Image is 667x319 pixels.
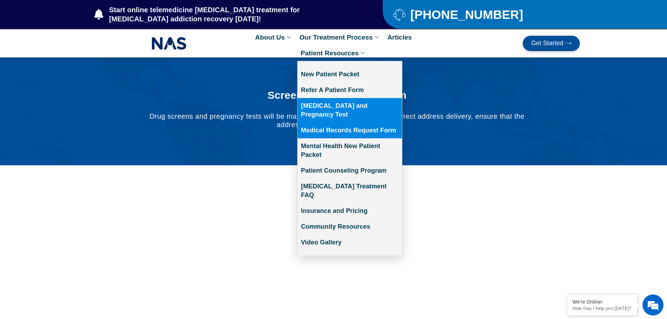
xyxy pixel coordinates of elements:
div: We're Online! [572,299,632,305]
a: Video Gallery [298,235,402,250]
a: Our Treatment Process [296,29,384,45]
a: Articles [384,29,415,45]
a: About Us [252,29,296,45]
h1: Screen Tests Request Form [143,89,530,102]
a: [MEDICAL_DATA] and Pregnancy Test [298,98,402,123]
a: Patient Resources [297,45,370,61]
p: How may I help you today? [572,306,632,311]
a: Medical Records Request Form [298,123,402,138]
a: Mental Health New Patient Packet [298,138,402,163]
span: Start online telemedicine [MEDICAL_DATA] treatment for [MEDICAL_DATA] addiction recovery [DATE]! [107,5,355,23]
img: NAS_email_signature-removebg-preview.png [152,35,187,51]
a: New Patient Packet [298,67,402,82]
a: Patient Counseling Program [298,163,402,179]
span: Get Started [531,40,563,47]
a: [MEDICAL_DATA] Treatment FAQ [298,179,402,203]
span: [PHONE_NUMBER] [409,10,523,19]
a: Refer A Patient Form [298,82,402,98]
p: Drug screens and pregnancy tests will be mailed to your home. To avoid incorrect address delivery... [143,112,530,129]
a: Start online telemedicine [MEDICAL_DATA] treatment for [MEDICAL_DATA] addiction recovery [DATE]! [94,5,355,23]
a: [PHONE_NUMBER] [393,8,562,21]
a: Insurance and Pricing [298,203,402,219]
a: Get Started [523,36,580,51]
a: Community Resources [298,219,402,235]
